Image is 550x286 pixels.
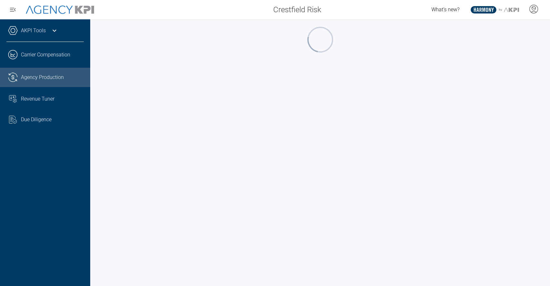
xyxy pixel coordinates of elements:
[21,95,54,103] span: Revenue Tuner
[273,4,321,15] span: Crestfield Risk
[21,116,52,123] span: Due Diligence
[306,26,334,54] div: oval-loading
[26,5,94,14] img: AgencyKPI
[431,6,459,13] span: What's new?
[21,74,64,81] span: Agency Production
[21,27,46,35] a: AKPI Tools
